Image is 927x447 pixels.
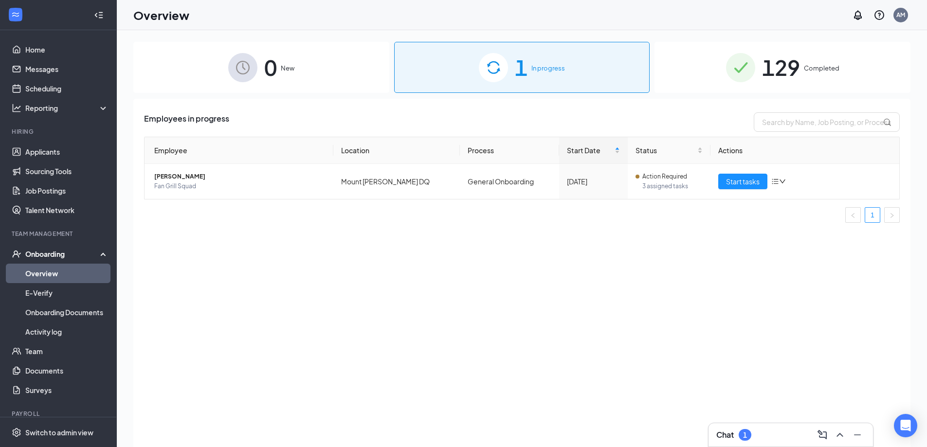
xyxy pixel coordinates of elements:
a: Job Postings [25,181,109,200]
div: Payroll [12,410,107,418]
span: New [281,63,294,73]
svg: Settings [12,428,21,437]
button: ChevronUp [832,427,848,443]
td: Mount [PERSON_NAME] DQ [333,164,460,199]
div: Hiring [12,127,107,136]
a: Onboarding Documents [25,303,109,322]
svg: Minimize [852,429,863,441]
a: E-Verify [25,283,109,303]
span: Fan Grill Squad [154,181,326,191]
a: Messages [25,59,109,79]
svg: UserCheck [12,249,21,259]
a: Scheduling [25,79,109,98]
div: Team Management [12,230,107,238]
span: 1 [515,51,527,84]
a: Surveys [25,380,109,400]
span: Completed [804,63,839,73]
a: Talent Network [25,200,109,220]
button: Start tasks [718,174,767,189]
span: [PERSON_NAME] [154,172,326,181]
span: down [779,178,786,185]
div: [DATE] [567,176,620,187]
span: 129 [762,51,800,84]
span: In progress [531,63,565,73]
th: Actions [710,137,899,164]
span: Start Date [567,145,613,156]
button: Minimize [850,427,865,443]
a: Team [25,341,109,361]
th: Process [460,137,559,164]
div: Open Intercom Messenger [894,414,917,437]
a: Applicants [25,142,109,161]
svg: Analysis [12,103,21,113]
span: Status [636,145,695,156]
svg: ComposeMessage [817,429,828,441]
a: Documents [25,361,109,380]
a: Activity log [25,322,109,341]
a: 1 [865,208,880,222]
li: Previous Page [845,207,861,223]
span: bars [771,178,779,185]
button: ComposeMessage [815,427,830,443]
li: Next Page [884,207,900,223]
span: left [850,213,856,218]
span: 3 assigned tasks [642,181,703,191]
span: Employees in progress [144,112,229,132]
th: Status [628,137,710,164]
svg: QuestionInfo [873,9,885,21]
div: 1 [743,431,747,439]
td: General Onboarding [460,164,559,199]
h3: Chat [716,429,734,440]
svg: WorkstreamLogo [11,10,20,19]
button: right [884,207,900,223]
a: Overview [25,264,109,283]
div: AM [896,11,905,19]
span: 0 [264,51,277,84]
span: Action Required [642,172,687,181]
svg: ChevronUp [834,429,846,441]
span: right [889,213,895,218]
span: Start tasks [726,176,760,187]
input: Search by Name, Job Posting, or Process [754,112,900,132]
div: Switch to admin view [25,428,93,437]
a: Sourcing Tools [25,161,109,181]
a: Home [25,40,109,59]
div: Reporting [25,103,109,113]
div: Onboarding [25,249,100,259]
th: Location [333,137,460,164]
svg: Collapse [94,10,104,20]
button: left [845,207,861,223]
th: Employee [145,137,333,164]
svg: Notifications [852,9,864,21]
h1: Overview [133,7,189,23]
li: 1 [865,207,880,223]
